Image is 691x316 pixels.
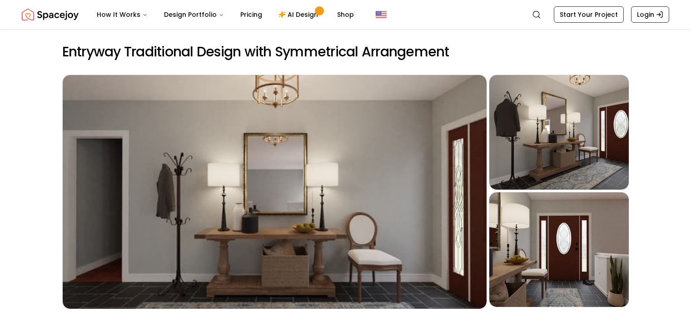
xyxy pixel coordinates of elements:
a: Shop [330,5,361,24]
a: Start Your Project [554,6,624,23]
a: Spacejoy [22,5,79,24]
h2: Entryway Traditional Design with Symmetrical Arrangement [62,44,629,60]
button: Design Portfolio [157,5,231,24]
a: AI Design [271,5,328,24]
a: Login [631,6,669,23]
nav: Main [89,5,361,24]
a: Pricing [233,5,269,24]
button: How It Works [89,5,155,24]
img: United States [376,9,387,20]
img: Spacejoy Logo [22,5,79,24]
